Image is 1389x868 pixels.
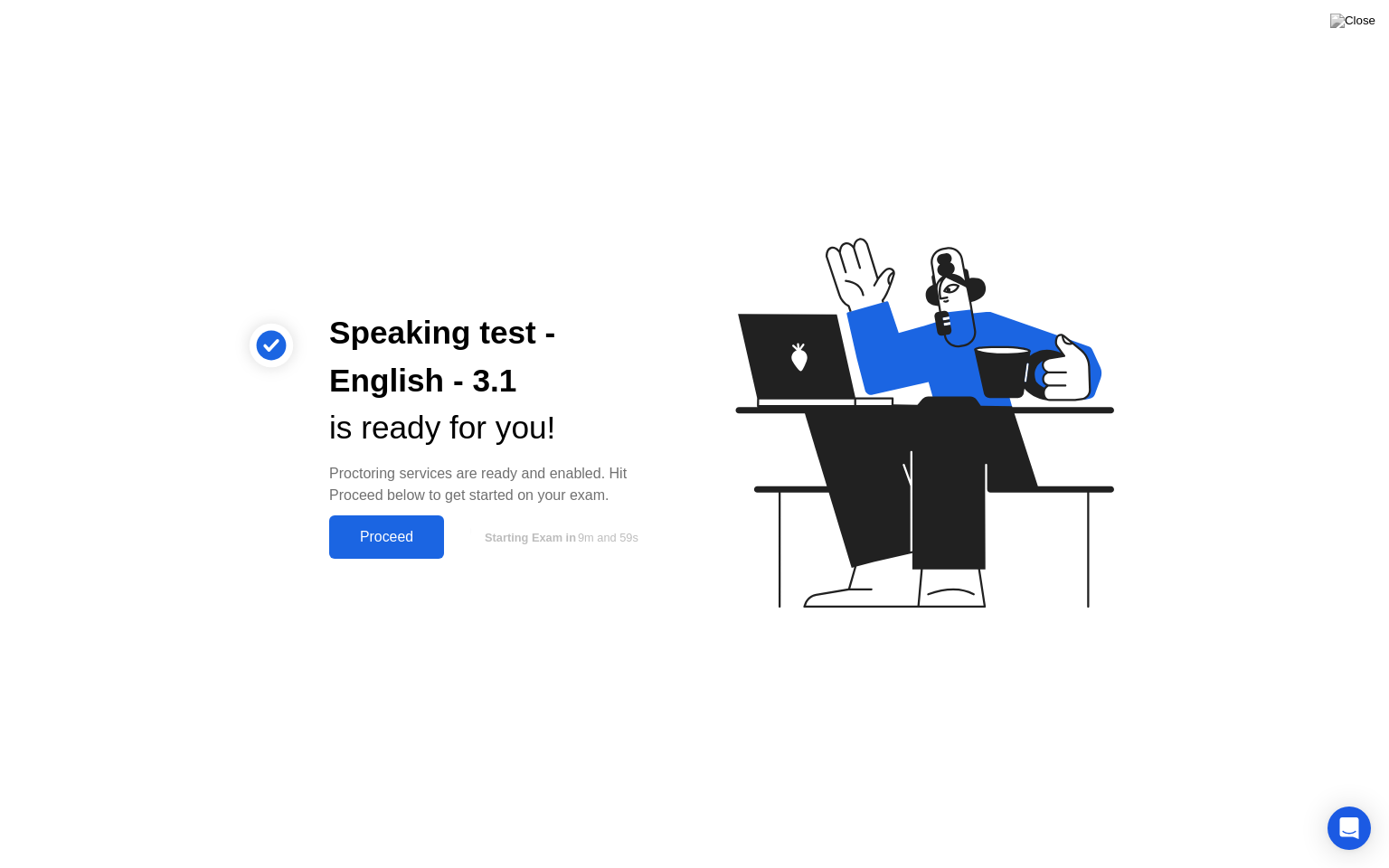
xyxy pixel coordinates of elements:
[329,515,444,559] button: Proceed
[578,531,638,544] span: 9m and 59s
[329,404,666,452] div: is ready for you!
[453,520,666,554] button: Starting Exam in9m and 59s
[1330,14,1375,28] img: Close
[329,309,666,405] div: Speaking test - English - 3.1
[1328,807,1371,850] div: Open Intercom Messenger
[329,463,666,506] div: Proctoring services are ready and enabled. Hit Proceed below to get started on your exam.
[335,529,439,545] div: Proceed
